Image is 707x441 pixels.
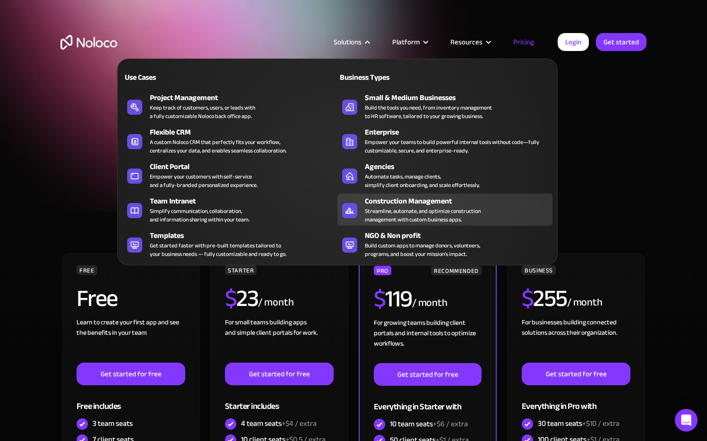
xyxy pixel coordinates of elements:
[337,72,441,83] div: Business Types
[77,287,118,310] h2: Free
[122,159,337,191] a: Client PortalEmpower your customers with self-serviceand a fully-branded personalized experience.
[60,35,117,50] a: home
[150,230,342,241] div: Templates
[365,127,557,138] div: Enterprise
[374,363,482,386] a: Get started for free
[150,127,342,138] div: Flexible CRM
[450,36,483,48] div: Resources
[122,125,337,157] a: Flexible CRMA custom Noloco CRM that perfectly fits your workflow,centralizes your data, and enab...
[337,194,552,226] a: Construction ManagementStreamline, automate, and optimize constructionmanagement with custom busi...
[122,228,337,260] a: TemplatesGet started faster with pre-built templates tailored toyour business needs — fully custo...
[337,125,552,157] a: EnterpriseEmpower your teams to build powerful internal tools without code—fully customizable, se...
[374,386,482,416] div: Everything in Starter with
[522,317,630,363] div: For businesses building connected solutions across their organization. ‍
[122,66,337,88] a: Use Cases
[390,419,468,429] div: 10 team seats
[150,103,255,120] div: Keep track of customers, users, or leads with a fully customizable Noloco back office app.
[365,161,557,172] div: Agencies
[225,276,237,321] span: $
[380,36,439,48] div: Platform
[77,265,97,275] div: FREE
[77,385,185,416] div: Free includes
[392,36,420,48] div: Platform
[77,317,185,363] div: Learn to create your first app and see the benefits in your team ‍
[225,265,257,275] div: STARTER
[150,92,342,103] div: Project Management
[282,416,317,431] span: +$4 / extra
[337,159,552,191] a: AgenciesAutomate tasks, manage clients,simplify client onboarding, and scale effortlessly.
[522,265,556,275] div: BUSINESS
[77,363,185,385] a: Get started for free
[522,287,567,310] h2: 255
[122,90,337,122] a: Project ManagementKeep track of customers, users, or leads witha fully customizable Noloco back o...
[225,363,334,385] a: Get started for free
[150,195,342,207] div: Team Intranet
[241,418,317,429] div: 4 team seats
[365,172,480,189] div: Automate tasks, manage clients, simplify client onboarding, and scale effortlessly.
[150,172,258,189] div: Empower your customers with self-service and a fully-branded personalized experience.
[337,66,552,88] a: Business Types
[538,418,620,429] div: 30 team seats
[365,241,480,258] div: Build custom apps to manage donors, volunteers, programs, and boost your mission’s impact.
[365,195,557,207] div: Construction Management
[122,194,337,226] a: Team IntranetSimplify communication, collaboration,and information sharing within your team.
[322,36,380,48] div: Solutions
[337,228,552,260] a: NGO & Non profitBuild custom apps to manage donors, volunteers,programs, and boost your mission’s...
[150,161,342,172] div: Client Portal
[365,230,557,241] div: NGO & Non profit
[60,80,647,109] h1: A plan for organizations of all sizes
[117,45,558,265] nav: Solutions
[431,266,482,275] div: RECOMMENDED
[567,295,603,310] div: / month
[522,385,630,416] div: Everything in Pro with
[93,418,133,429] div: 3 team seats
[582,416,620,431] span: +$10 / extra
[365,103,492,120] div: Build the tools you need, from inventory management to HR software, tailored to your growing busi...
[225,287,259,310] h2: 23
[150,241,286,258] div: Get started faster with pre-built templates tailored to your business needs — fully customizable ...
[337,90,552,122] a: Small & Medium BusinessesBuild the tools you need, from inventory managementto HR software, tailo...
[374,266,391,275] div: PRO
[412,296,448,311] div: / month
[501,36,546,48] a: Pricing
[334,36,362,48] div: Solutions
[365,138,548,155] div: Empower your teams to build powerful internal tools without code—fully customizable, secure, and ...
[150,207,250,224] div: Simplify communication, collaboration, and information sharing within your team.
[122,72,226,83] div: Use Cases
[596,33,647,51] a: Get started
[439,36,501,48] div: Resources
[258,295,293,310] div: / month
[433,417,468,431] span: +$6 / extra
[522,363,630,385] a: Get started for free
[150,138,286,155] div: A custom Noloco CRM that perfectly fits your workflow, centralizes your data, and enables seamles...
[675,409,698,432] div: Open Intercom Messenger
[522,276,534,321] span: $
[374,318,482,363] div: For growing teams building client portals and internal tools to optimize workflows.
[374,287,412,311] h2: 119
[225,317,334,363] div: For small teams building apps and simple client portals for work. ‍
[374,277,386,321] span: $
[365,92,557,103] div: Small & Medium Businesses
[225,385,334,416] div: Starter includes
[365,207,481,224] div: Streamline, automate, and optimize construction management with custom business apps.
[558,33,589,51] a: Login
